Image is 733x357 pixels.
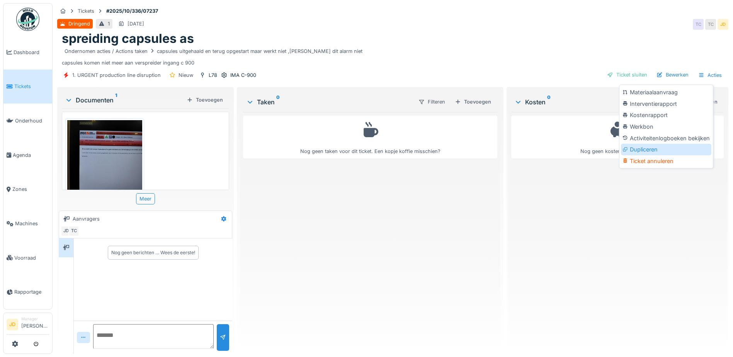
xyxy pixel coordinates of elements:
[14,254,49,262] span: Voorraad
[72,71,161,79] div: 1. URGENT production line disruption
[14,288,49,296] span: Rapportage
[13,151,49,159] span: Agenda
[78,7,94,15] div: Tickets
[621,155,711,167] div: Ticket annuleren
[621,121,711,133] div: Werkbon
[209,71,217,79] div: L78
[136,193,155,204] div: Meer
[108,20,110,27] div: 1
[179,71,193,79] div: Nieuw
[21,316,49,333] li: [PERSON_NAME]
[547,97,551,107] sup: 0
[65,95,184,105] div: Documenten
[14,49,49,56] span: Dashboard
[621,87,711,98] div: Materiaalaanvraag
[184,95,226,105] div: Toevoegen
[718,19,728,30] div: JD
[621,109,711,121] div: Kostenrapport
[68,226,79,236] div: TC
[452,97,494,107] div: Toevoegen
[61,226,71,236] div: JD
[653,70,692,80] div: Bewerken
[621,144,711,155] div: Dupliceren
[415,96,449,107] div: Filteren
[514,97,638,107] div: Kosten
[246,97,412,107] div: Taken
[14,83,49,90] span: Tickets
[7,319,18,330] li: JD
[67,120,142,195] img: dpii3qia78c5ptd9i2tbrszsegq3
[103,7,161,15] strong: #2025/10/336/07237
[73,215,100,223] div: Aanvragers
[695,70,725,81] div: Acties
[68,20,90,27] div: Dringend
[16,8,39,31] img: Badge_color-CXgf-gQk.svg
[12,185,49,193] span: Zones
[230,71,256,79] div: IMA C-900
[115,95,117,105] sup: 1
[62,46,724,66] div: capsules komen niet meer aan verspreider ingang c 900
[604,70,650,80] div: Ticket sluiten
[621,98,711,110] div: Interventierapport
[516,119,719,155] div: Nog geen kosten voor dit ticket
[15,220,49,227] span: Machines
[21,316,49,322] div: Manager
[248,119,492,155] div: Nog geen taken voor dit ticket. Een kopje koffie misschien?
[705,19,716,30] div: TC
[128,20,144,27] div: [DATE]
[111,249,195,256] div: Nog geen berichten … Wees de eerste!
[621,133,711,144] div: Activiteitenlogboeken bekijken
[62,31,194,46] h1: spreiding capsules as
[65,48,362,55] div: Ondernomen acties / Actions taken capsules uitgehaald en terug opgestart maar werkt niet ,[PERSON...
[15,117,49,124] span: Onderhoud
[693,19,704,30] div: TC
[276,97,280,107] sup: 0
